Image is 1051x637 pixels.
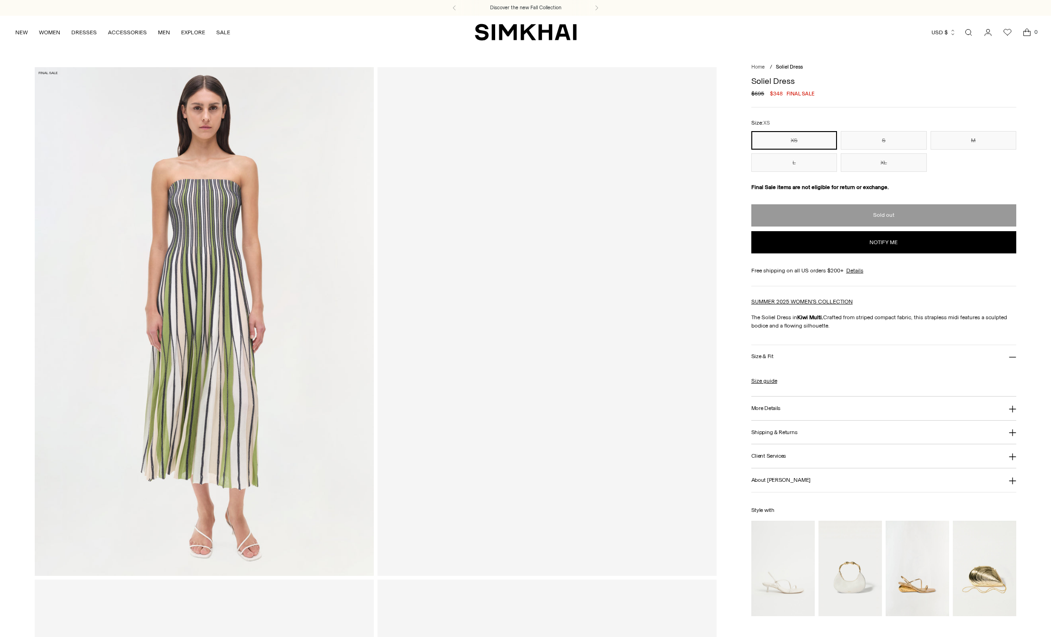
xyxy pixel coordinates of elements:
[886,521,949,616] a: Bridget Shell Wedge Sandal
[998,23,1017,42] a: Wishlist
[751,77,1016,85] h1: Soliel Dress
[797,314,823,321] strong: Kiwi Multi.
[15,22,28,43] a: NEW
[751,131,837,150] button: XS
[846,266,863,275] a: Details
[158,22,170,43] a: MEN
[378,67,717,576] a: Soliel Dress
[751,405,780,411] h3: More Details
[770,89,783,98] span: $348
[751,468,1016,492] button: About [PERSON_NAME]
[751,507,1016,513] h6: Style with
[751,231,1016,253] button: Notify me
[751,184,889,190] strong: Final Sale items are not eligible for return or exchange.
[931,22,956,43] button: USD $
[818,521,882,616] a: Nixi Hobo
[931,131,1016,150] button: M
[108,22,147,43] a: ACCESSORIES
[841,153,926,172] button: XL
[751,153,837,172] button: L
[763,120,770,126] span: XS
[35,67,374,576] img: Soliel Dress
[751,266,1016,275] div: Free shipping on all US orders $200+
[751,397,1016,420] button: More Details
[751,421,1016,444] button: Shipping & Returns
[216,22,230,43] a: SALE
[181,22,205,43] a: EXPLORE
[751,298,853,305] a: SUMMER 2025 WOMEN'S COLLECTION
[39,22,60,43] a: WOMEN
[751,429,798,435] h3: Shipping & Returns
[776,64,803,70] span: Soliel Dress
[751,63,1016,71] nav: breadcrumbs
[953,521,1016,616] a: Bridget Metal Oyster Clutch
[751,444,1016,468] button: Client Services
[959,23,978,42] a: Open search modal
[751,313,1016,330] p: The Soliel Dress in Crafted from striped compact fabric, this strapless midi features a sculpted ...
[841,131,926,150] button: S
[751,521,815,616] a: Cedonia Kitten Heel Sandal
[770,63,772,71] div: /
[490,4,561,12] a: Discover the new Fall Collection
[751,345,1016,369] button: Size & Fit
[751,477,811,483] h3: About [PERSON_NAME]
[979,23,997,42] a: Go to the account page
[71,22,97,43] a: DRESSES
[751,377,777,385] a: Size guide
[751,119,770,127] label: Size:
[475,23,577,41] a: SIMKHAI
[751,453,787,459] h3: Client Services
[1018,23,1036,42] a: Open cart modal
[751,64,765,70] a: Home
[1032,28,1040,36] span: 0
[751,353,774,359] h3: Size & Fit
[751,89,764,98] s: $695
